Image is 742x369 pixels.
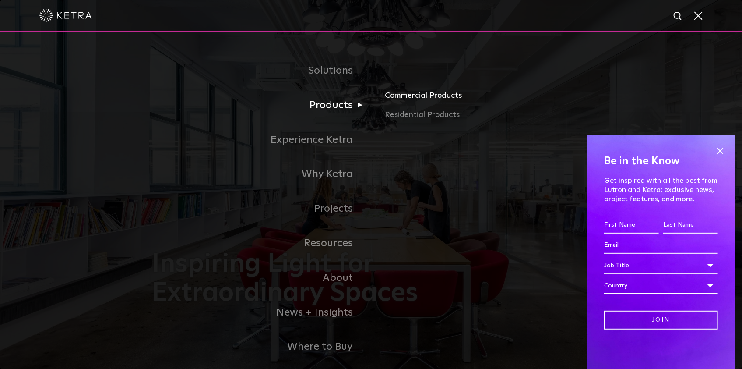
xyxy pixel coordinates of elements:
[604,277,718,294] div: Country
[152,88,371,123] a: Products
[152,226,371,261] a: Resources
[604,176,718,203] p: Get inspired with all the best from Lutron and Ketra: exclusive news, project features, and more.
[604,237,718,254] input: Email
[673,11,684,22] img: search icon
[604,311,718,330] input: Join
[152,53,590,364] div: Navigation Menu
[385,109,590,121] a: Residential Products
[604,153,718,170] h4: Be in the Know
[152,261,371,295] a: About
[152,53,371,88] a: Solutions
[152,295,371,330] a: News + Insights
[152,157,371,192] a: Why Ketra
[39,9,92,22] img: ketra-logo-2019-white
[604,257,718,274] div: Job Title
[385,89,590,109] a: Commercial Products
[152,192,371,226] a: Projects
[604,217,659,234] input: First Name
[152,123,371,157] a: Experience Ketra
[152,330,371,364] a: Where to Buy
[663,217,718,234] input: Last Name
